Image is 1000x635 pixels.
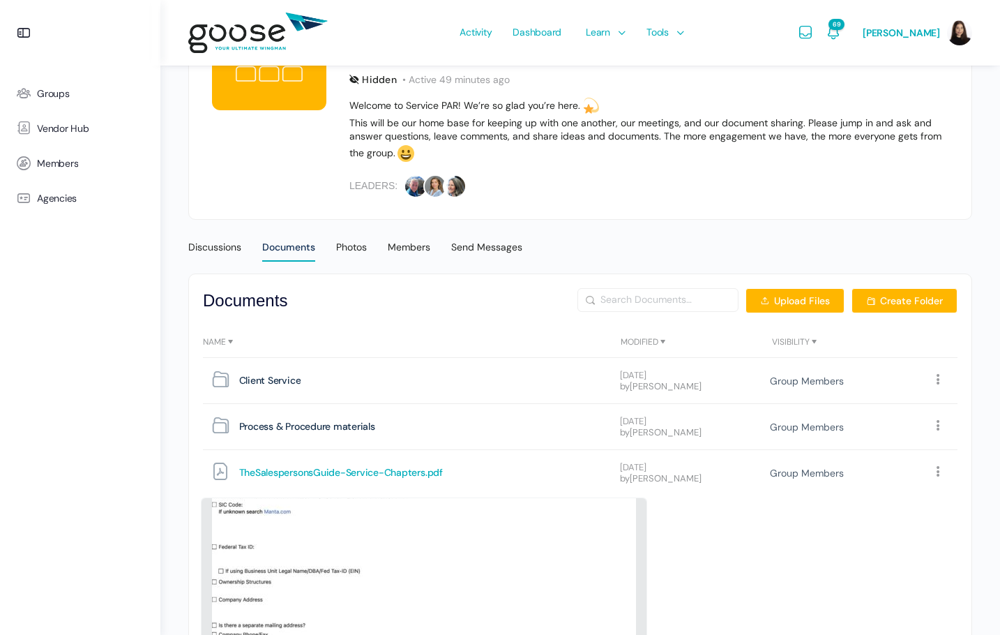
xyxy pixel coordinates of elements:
[7,76,153,111] a: Groups
[620,462,646,472] span: [DATE]
[770,421,844,433] span: Group Members
[349,179,397,193] h4: Leaders:
[188,223,972,258] nav: Group menu
[203,336,235,348] span: Name
[188,241,241,262] div: Discussions
[620,416,646,426] span: [DATE]
[37,88,70,100] span: Groups
[745,288,844,313] a: Upload Files
[349,96,950,117] p: Welcome to Service PAR! We’re so glad you’re here.
[851,288,957,313] a: Create Folder
[828,19,844,30] span: 69
[37,123,89,135] span: Vendor Hub
[620,473,770,485] span: by
[336,223,367,259] a: Photos
[262,241,315,262] div: Documents
[630,380,702,392] a: [PERSON_NAME]
[443,174,467,198] img: Profile photo of Wendy Keneipp
[770,467,844,479] span: Group Members
[630,426,702,438] a: [PERSON_NAME]
[582,98,599,114] img: 💫
[262,223,315,258] a: Documents
[37,158,78,170] span: Members
[578,289,738,311] input: Search Documents…
[239,417,375,436] span: Process & Procedure materials
[863,27,940,39] span: [PERSON_NAME]
[7,146,153,181] a: Members
[336,241,367,262] div: Photos
[188,223,241,259] a: Discussions
[930,568,1000,635] iframe: Chat Widget
[621,336,667,348] span: Modified
[423,174,447,198] img: Profile photo of Eliza Leder
[349,117,950,164] p: This will be our home base for keeping up with one another, our meetings, and our document sharin...
[7,111,153,146] a: Vendor Hub
[451,223,522,259] a: Send Messages
[620,381,770,393] span: by
[397,73,510,87] p: Active 49 minutes ago
[404,174,427,198] img: Profile photo of Bret Brummitt
[239,463,425,482] span: TheSalespersonsGuide-Service-Chapters
[620,370,646,380] span: [DATE]
[451,241,522,262] div: Send Messages
[37,193,77,204] span: Agencies
[239,371,301,390] span: Client Service
[620,427,770,439] span: by
[388,223,430,259] a: Members
[388,241,430,262] div: Members
[397,145,414,162] img: 😀
[349,74,397,84] span: Hidden
[770,375,844,387] span: Group Members
[203,288,287,313] h2: Documents
[239,371,621,390] a: Client Service
[239,463,621,482] a: TheSalespersonsGuide-Service-Chapters.pdf
[239,417,621,436] a: Process & Procedure materials
[7,181,153,216] a: Agencies
[772,336,819,348] span: Visibility
[630,472,702,484] a: [PERSON_NAME]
